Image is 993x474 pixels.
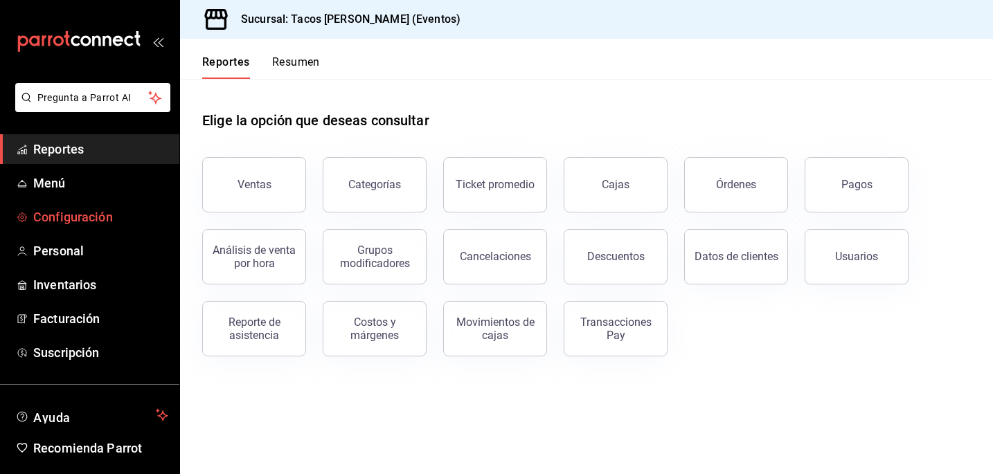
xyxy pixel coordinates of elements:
[211,316,297,342] div: Reporte de asistencia
[443,229,547,284] button: Cancelaciones
[33,275,168,294] span: Inventarios
[33,140,168,158] span: Reportes
[587,250,645,263] div: Descuentos
[33,343,168,362] span: Suscripción
[15,83,170,112] button: Pregunta a Parrot AI
[332,316,418,342] div: Costos y márgenes
[602,176,630,193] div: Cajas
[456,178,535,191] div: Ticket promedio
[202,55,320,79] div: navigation tabs
[323,229,427,284] button: Grupos modificadores
[573,316,659,342] div: Transacciones Pay
[33,439,168,457] span: Recomienda Parrot
[841,178,873,191] div: Pagos
[272,55,320,79] button: Resumen
[348,178,401,191] div: Categorías
[460,250,531,263] div: Cancelaciones
[835,250,878,263] div: Usuarios
[33,208,168,226] span: Configuración
[323,301,427,356] button: Costos y márgenes
[564,229,668,284] button: Descuentos
[805,229,909,284] button: Usuarios
[33,174,168,192] span: Menú
[202,229,306,284] button: Análisis de venta por hora
[33,309,168,328] span: Facturación
[202,157,306,212] button: Ventas
[684,157,788,212] button: Órdenes
[716,178,756,191] div: Órdenes
[695,250,778,263] div: Datos de clientes
[564,157,668,212] a: Cajas
[211,244,297,270] div: Análisis de venta por hora
[202,55,250,79] button: Reportes
[33,407,150,423] span: Ayuda
[332,244,418,270] div: Grupos modificadores
[805,157,909,212] button: Pagos
[238,178,271,191] div: Ventas
[452,316,538,342] div: Movimientos de cajas
[684,229,788,284] button: Datos de clientes
[202,301,306,356] button: Reporte de asistencia
[37,91,149,105] span: Pregunta a Parrot AI
[152,36,163,47] button: open_drawer_menu
[443,157,547,212] button: Ticket promedio
[323,157,427,212] button: Categorías
[33,241,168,260] span: Personal
[443,301,547,356] button: Movimientos de cajas
[564,301,668,356] button: Transacciones Pay
[10,100,170,115] a: Pregunta a Parrot AI
[202,110,429,131] h1: Elige la opción que deseas consultar
[230,11,460,28] h3: Sucursal: Tacos [PERSON_NAME] (Eventos)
